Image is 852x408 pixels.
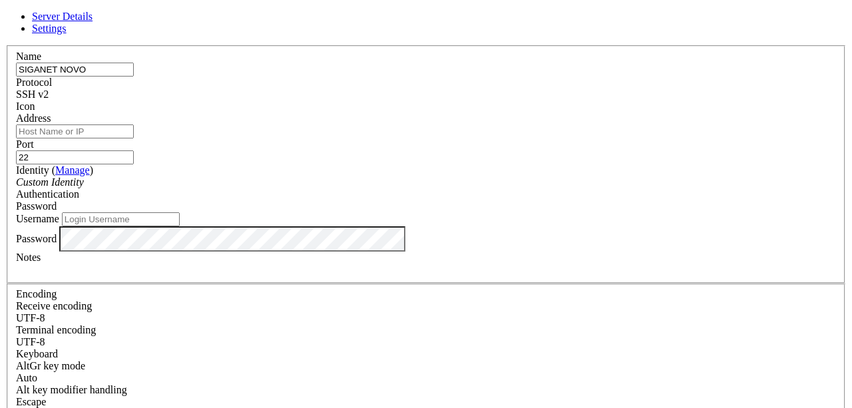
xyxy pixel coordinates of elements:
span: Password [16,200,57,212]
input: Port Number [16,150,134,164]
label: Encoding [16,288,57,300]
label: Identity [16,164,93,176]
label: Password [16,232,57,244]
label: Set the expected encoding for data received from the host. If the encodings do not match, visual ... [16,360,85,371]
label: Keyboard [16,348,58,359]
label: Authentication [16,188,79,200]
div: SSH v2 [16,89,836,101]
a: Settings [32,23,67,34]
label: Controls how the Alt key is handled. Escape: Send an ESC prefix. 8-Bit: Add 128 to the typed char... [16,384,127,395]
label: Set the expected encoding for data received from the host. If the encodings do not match, visual ... [16,300,92,311]
input: Server Name [16,63,134,77]
div: Escape [16,396,836,408]
div: Custom Identity [16,176,836,188]
span: SSH v2 [16,89,49,100]
label: Protocol [16,77,52,88]
label: Username [16,213,59,224]
div: Password [16,200,836,212]
span: ( ) [52,164,93,176]
div: UTF-8 [16,336,836,348]
input: Login Username [62,212,180,226]
label: Notes [16,252,41,263]
a: Manage [55,164,90,176]
input: Host Name or IP [16,124,134,138]
label: Address [16,112,51,124]
i: Custom Identity [16,176,84,188]
label: Icon [16,101,35,112]
span: Escape [16,396,46,407]
label: Name [16,51,41,62]
div: Auto [16,372,836,384]
span: UTF-8 [16,312,45,323]
span: Auto [16,372,37,383]
span: UTF-8 [16,336,45,347]
a: Server Details [32,11,93,22]
label: Port [16,138,34,150]
div: UTF-8 [16,312,836,324]
label: The default terminal encoding. ISO-2022 enables character map translations (like graphics maps). ... [16,324,96,335]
